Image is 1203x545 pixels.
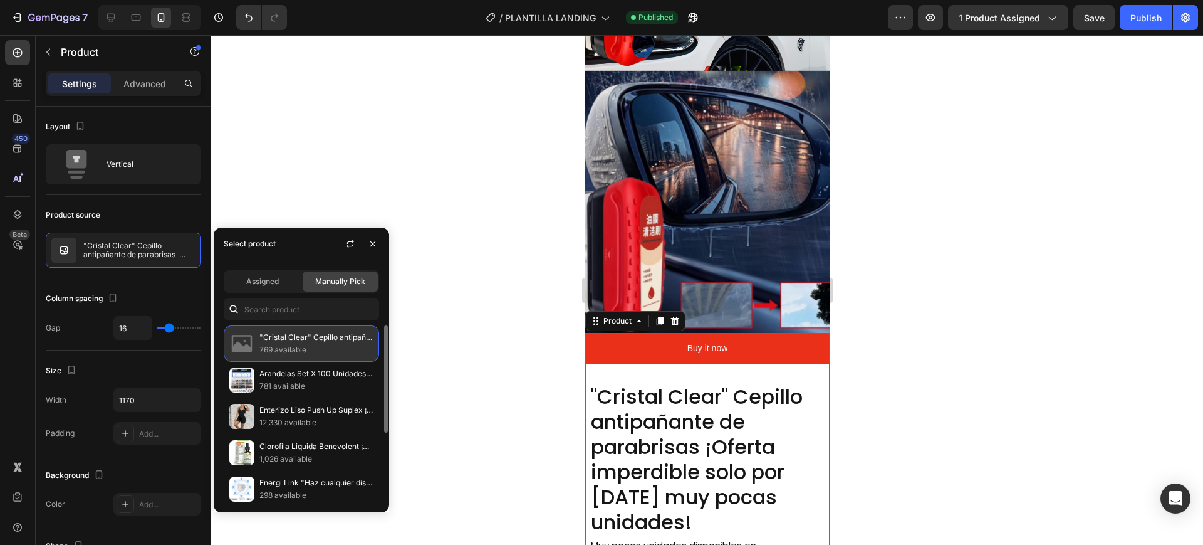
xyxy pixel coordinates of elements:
[259,344,373,356] p: 769 available
[82,10,88,25] p: 7
[229,404,254,429] img: collections
[259,416,373,429] p: 12,330 available
[259,453,373,465] p: 1,026 available
[948,5,1068,30] button: 1 product assigned
[46,209,100,221] div: Product source
[259,489,373,502] p: 298 available
[46,322,60,334] div: Gap
[959,11,1040,24] span: 1 product assigned
[51,238,76,263] img: no image transparent
[114,389,200,411] input: Auto
[46,362,79,379] div: Size
[224,238,276,250] div: Select product
[505,11,596,24] span: PLANTILLA LANDING
[259,368,373,380] p: Arandelas Set X 100 Unidades ¡Oferta imperdible solo por [DATE]! Aprovecha Ahora.
[5,5,93,30] button: 7
[12,134,30,144] div: 450
[139,428,198,440] div: Add...
[1073,5,1115,30] button: Save
[229,331,254,356] img: no-image
[1120,5,1172,30] button: Publish
[246,276,279,287] span: Assigned
[6,505,195,529] p: Muy pocas unidades disponibles en ¡STOCK!
[1084,13,1105,23] span: Save
[236,5,287,30] div: Undo/Redo
[259,331,373,344] p: "Cristal Clear" Cepillo antipañante de parabrisas ¡Oferta imperdible solo por [DATE] muy pocas un...
[259,440,373,453] p: Clorofila Liquida Benevolent ¡Oferta Imperdible solo por [DATE]!
[585,35,830,545] iframe: Design area
[62,77,97,90] p: Settings
[123,77,166,90] p: Advanced
[61,45,167,60] p: Product
[139,499,198,511] div: Add...
[107,150,183,179] div: Vertical
[259,404,373,416] p: Enterizo Liso Push Up Suplex ¡Oferta imperdible solo por [DATE]!
[638,12,673,23] span: Published
[229,368,254,393] img: collections
[83,241,195,259] p: "Cristal Clear" Cepillo antipañante de parabrisas ¡Oferta imperdible solo por [DATE] muy pocas un...
[46,467,107,484] div: Background
[46,428,75,439] div: Padding
[499,11,503,24] span: /
[259,477,373,489] p: Energi Link "Haz cualquier dispositivo de tu casa inteligente" ¡Oferta especial termina [DATE]!
[229,477,254,502] img: collections
[1130,11,1162,24] div: Publish
[9,230,30,240] div: Beta
[46,499,65,510] div: Color
[315,276,365,287] span: Manually Pick
[1160,484,1190,514] div: Open Intercom Messenger
[229,440,254,465] img: collections
[46,119,88,135] div: Layout
[46,394,66,406] div: Width
[114,317,152,339] input: Auto
[259,380,373,393] p: 781 available
[224,298,379,320] input: Search in Settings & Advanced
[16,280,49,292] div: Product
[46,290,120,307] div: Column spacing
